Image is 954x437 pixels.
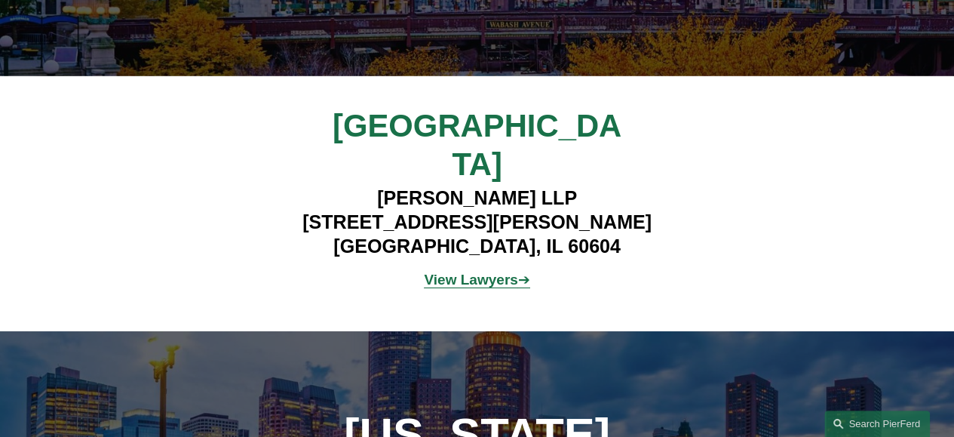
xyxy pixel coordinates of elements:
span: [GEOGRAPHIC_DATA] [333,108,621,182]
a: Search this site [824,411,930,437]
a: View Lawyers➔ [424,272,529,288]
span: ➔ [424,272,529,288]
h4: [PERSON_NAME] LLP [STREET_ADDRESS][PERSON_NAME] [GEOGRAPHIC_DATA], IL 60604 [290,186,664,259]
strong: View Lawyers [424,272,517,288]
